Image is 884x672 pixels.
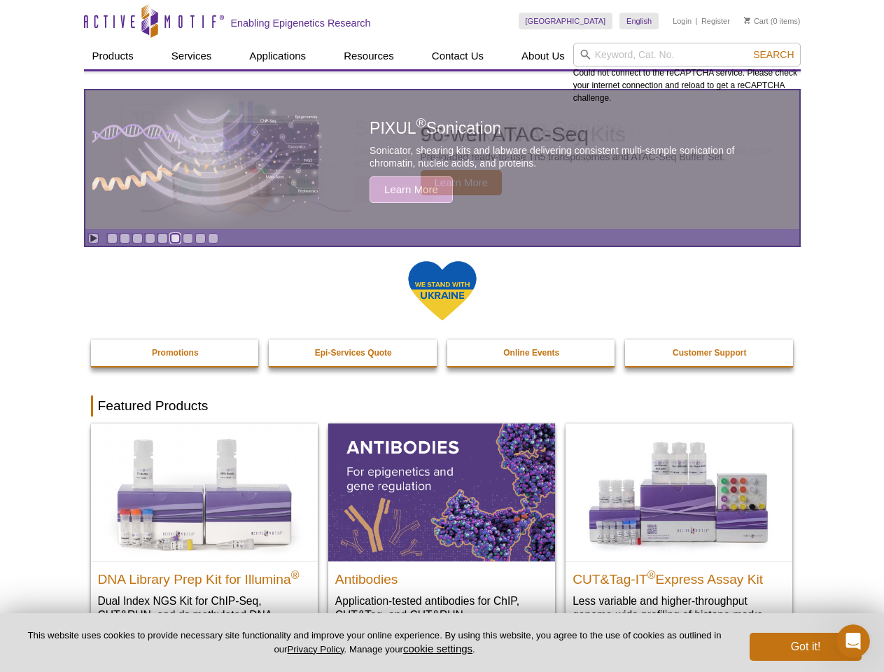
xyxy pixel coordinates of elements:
button: Search [749,48,798,61]
img: PIXUL sonication [92,90,323,230]
a: DNA Library Prep Kit for Illumina DNA Library Prep Kit for Illumina® Dual Index NGS Kit for ChIP-... [91,423,318,650]
strong: Epi-Services Quote [315,348,392,358]
sup: ® [416,116,426,131]
h2: Antibodies [335,566,548,587]
a: Go to slide 6 [170,233,181,244]
h2: CUT&Tag-IT Express Assay Kit [573,566,785,587]
span: Search [753,49,794,60]
div: Could not connect to the reCAPTCHA service. Please check your internet connection and reload to g... [573,43,801,104]
h2: Enabling Epigenetics Research [231,17,371,29]
a: About Us [513,43,573,69]
a: All Antibodies Antibodies Application-tested antibodies for ChIP, CUT&Tag, and CUT&RUN. [328,423,555,636]
a: English [619,13,659,29]
strong: Online Events [503,348,559,358]
a: Services [163,43,220,69]
sup: ® [291,568,300,580]
button: cookie settings [403,643,472,654]
sup: ® [647,568,656,580]
li: | [696,13,698,29]
input: Keyword, Cat. No. [573,43,801,66]
strong: Promotions [152,348,199,358]
a: Register [701,16,730,26]
a: Go to slide 8 [195,233,206,244]
a: Online Events [447,339,617,366]
h2: DNA Library Prep Kit for Illumina [98,566,311,587]
a: Go to slide 7 [183,233,193,244]
img: We Stand With Ukraine [407,260,477,322]
a: Go to slide 3 [132,233,143,244]
a: Products [84,43,142,69]
a: Go to slide 4 [145,233,155,244]
a: Toggle autoplay [88,233,99,244]
iframe: Intercom live chat [836,624,870,658]
span: Learn More [370,176,453,203]
a: Contact Us [423,43,492,69]
a: Promotions [91,339,260,366]
a: [GEOGRAPHIC_DATA] [519,13,613,29]
p: This website uses cookies to provide necessary site functionality and improve your online experie... [22,629,727,656]
h2: Featured Products [91,395,794,416]
p: Application-tested antibodies for ChIP, CUT&Tag, and CUT&RUN. [335,594,548,622]
a: Go to slide 9 [208,233,218,244]
strong: Customer Support [673,348,746,358]
img: DNA Library Prep Kit for Illumina [91,423,318,561]
a: CUT&Tag-IT® Express Assay Kit CUT&Tag-IT®Express Assay Kit Less variable and higher-throughput ge... [566,423,792,636]
a: Cart [744,16,769,26]
a: Customer Support [625,339,794,366]
p: Dual Index NGS Kit for ChIP-Seq, CUT&RUN, and ds methylated DNA assays. [98,594,311,636]
a: PIXUL sonication PIXUL®Sonication Sonicator, shearing kits and labware delivering consistent mult... [85,90,799,229]
p: Sonicator, shearing kits and labware delivering consistent multi-sample sonication of chromatin, ... [370,144,767,169]
img: CUT&Tag-IT® Express Assay Kit [566,423,792,561]
img: Your Cart [744,17,750,24]
a: Go to slide 5 [157,233,168,244]
a: Login [673,16,692,26]
p: Less variable and higher-throughput genome-wide profiling of histone marks​. [573,594,785,622]
span: PIXUL Sonication [370,119,501,137]
li: (0 items) [744,13,801,29]
a: Epi-Services Quote [269,339,438,366]
a: Go to slide 1 [107,233,118,244]
a: Applications [241,43,314,69]
img: All Antibodies [328,423,555,561]
a: Resources [335,43,402,69]
article: PIXUL Sonication [85,90,799,229]
button: Got it! [750,633,862,661]
a: Privacy Policy [287,644,344,654]
a: Go to slide 2 [120,233,130,244]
